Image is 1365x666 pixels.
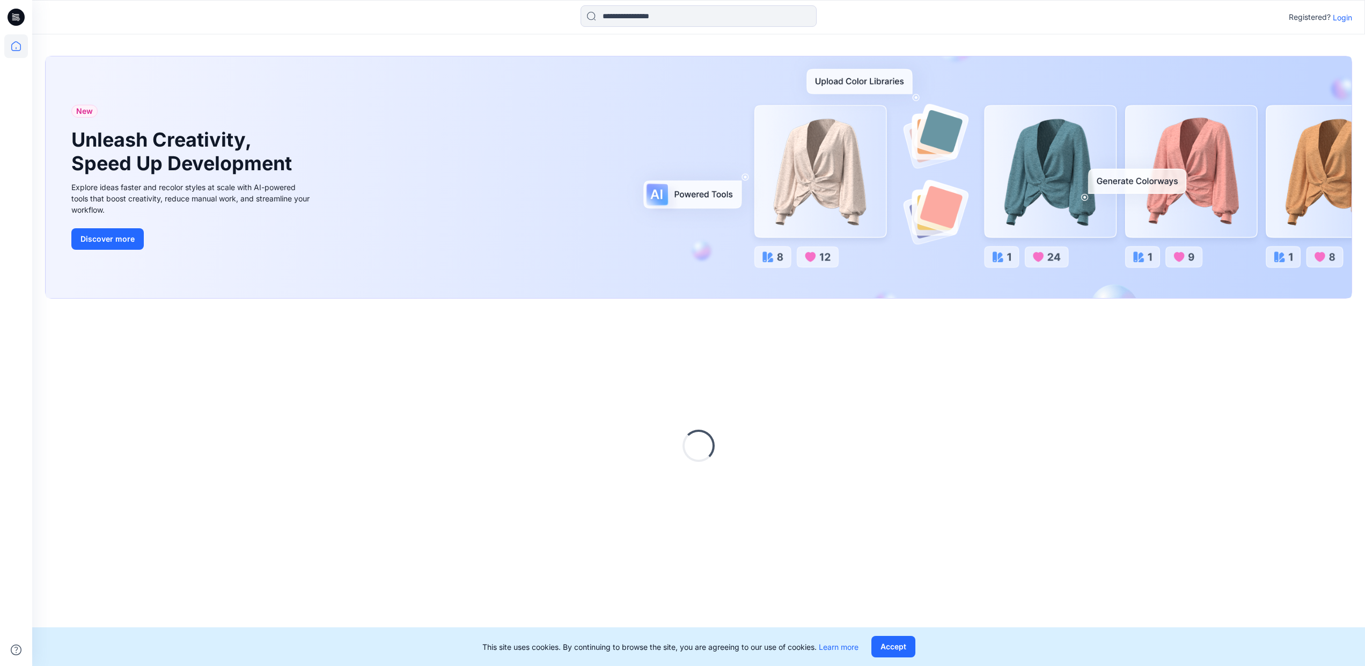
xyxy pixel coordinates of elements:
[71,228,313,250] a: Discover more
[71,182,313,215] div: Explore ideas faster and recolor styles at scale with AI-powered tools that boost creativity, red...
[71,128,297,175] h1: Unleash Creativity, Speed Up Development
[482,641,858,653] p: This site uses cookies. By continuing to browse the site, you are agreeing to our use of cookies.
[1333,12,1352,23] p: Login
[71,228,144,250] button: Discover more
[871,636,915,657] button: Accept
[76,105,93,118] span: New
[1289,11,1331,24] p: Registered?
[819,642,858,651] a: Learn more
